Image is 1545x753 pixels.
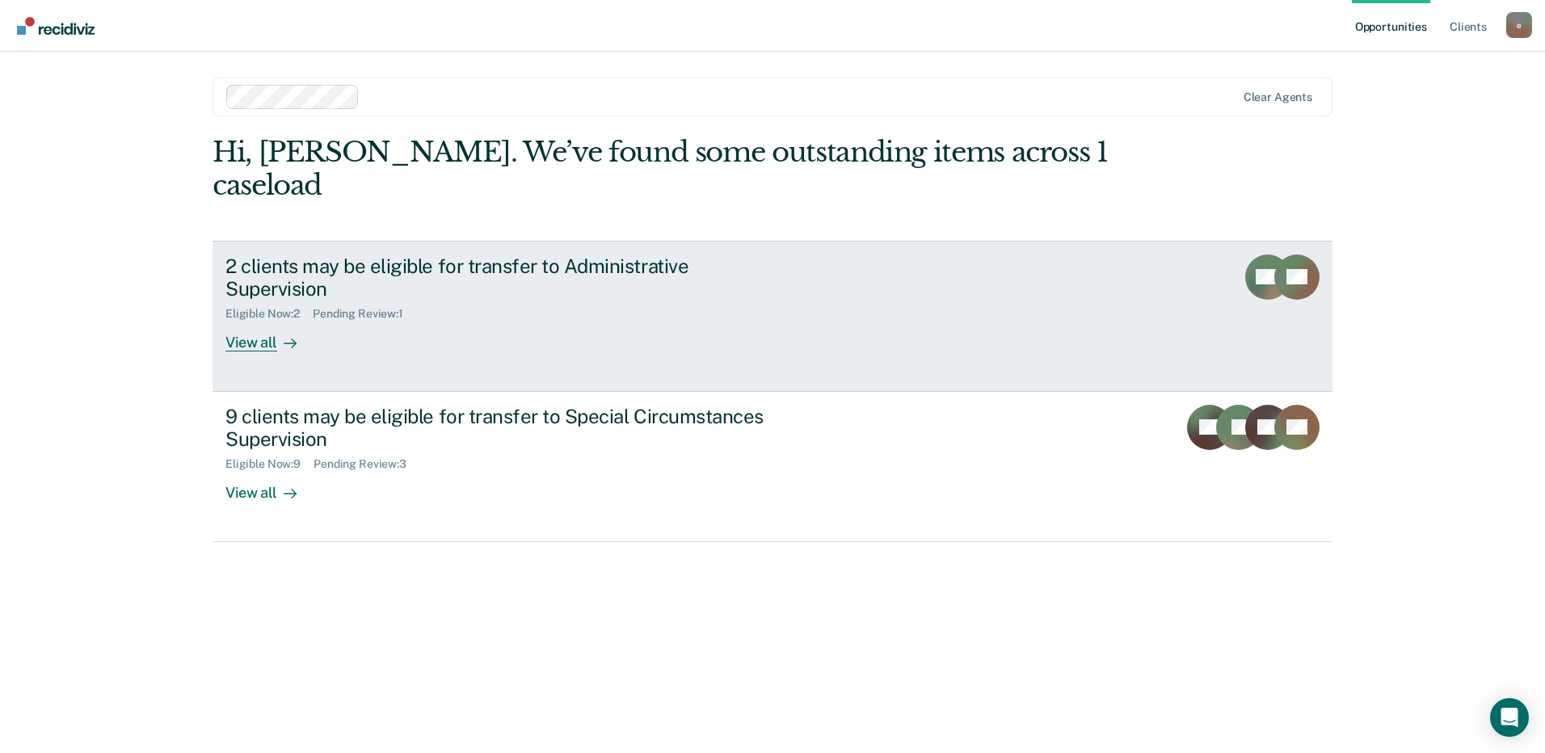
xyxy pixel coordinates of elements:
[1490,698,1529,737] div: Open Intercom Messenger
[1506,12,1532,38] button: Profile dropdown button
[17,17,95,35] img: Recidiviz
[1244,90,1312,104] div: Clear agents
[213,392,1332,542] a: 9 clients may be eligible for transfer to Special Circumstances SupervisionEligible Now:9Pending ...
[213,136,1109,202] div: Hi, [PERSON_NAME]. We’ve found some outstanding items across 1 caseload
[213,241,1332,392] a: 2 clients may be eligible for transfer to Administrative SupervisionEligible Now:2Pending Review:...
[314,457,419,471] div: Pending Review : 3
[225,255,793,301] div: 2 clients may be eligible for transfer to Administrative Supervision
[225,457,314,471] div: Eligible Now : 9
[225,307,313,321] div: Eligible Now : 2
[1506,12,1532,38] div: e
[225,471,316,503] div: View all
[225,405,793,452] div: 9 clients may be eligible for transfer to Special Circumstances Supervision
[313,307,416,321] div: Pending Review : 1
[225,321,316,352] div: View all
